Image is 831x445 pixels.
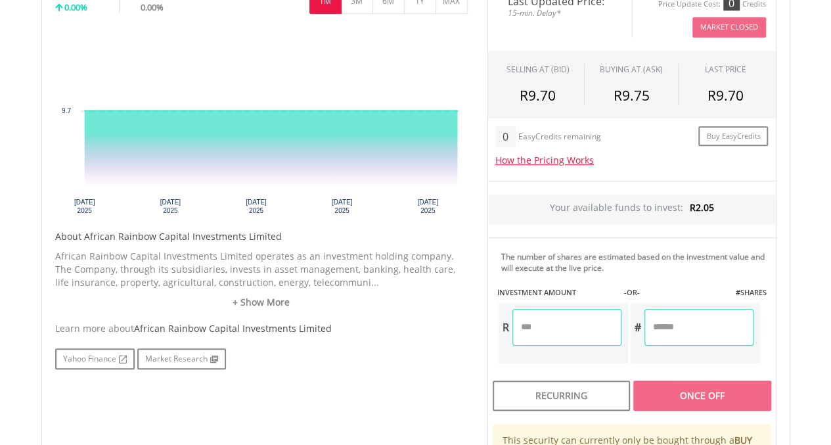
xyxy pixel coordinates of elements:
[735,287,766,298] label: #SHARES
[613,86,649,105] span: R9.75
[631,309,644,346] div: #
[600,64,663,75] span: BUYING AT (ASK)
[55,26,468,223] div: Chart. Highcharts interactive chart.
[506,64,569,75] div: SELLING AT (BID)
[55,348,135,369] a: Yahoo Finance
[493,381,630,411] div: Recurring
[331,199,352,214] text: [DATE] 2025
[520,86,556,105] span: R9.70
[707,86,744,105] span: R9.70
[633,381,771,411] div: Once Off
[705,64,746,75] div: LAST PRICE
[499,309,512,346] div: R
[417,199,438,214] text: [DATE] 2025
[497,287,576,298] label: INVESTMENT AMOUNT
[498,7,622,19] span: 15-min. Delay*
[495,126,516,147] div: 0
[488,195,776,224] div: Your available funds to invest:
[55,26,468,223] svg: Interactive chart
[74,199,95,214] text: [DATE] 2025
[55,296,468,309] a: + Show More
[518,132,601,143] div: EasyCredits remaining
[690,201,714,214] span: R2.05
[501,251,771,273] div: The number of shares are estimated based on the investment value and will execute at the live price.
[692,17,766,37] button: Market Closed
[137,348,226,369] a: Market Research
[623,287,639,298] label: -OR-
[55,230,468,243] h5: About African Rainbow Capital Investments Limited
[698,126,768,147] a: Buy EasyCredits
[160,199,181,214] text: [DATE] 2025
[55,322,468,335] div: Learn more about
[64,1,87,13] span: 0.00%
[495,154,594,166] a: How the Pricing Works
[55,250,468,289] p: African Rainbow Capital Investments Limited operates as an investment holding company. The Compan...
[246,199,267,214] text: [DATE] 2025
[134,322,332,335] span: African Rainbow Capital Investments Limited
[62,107,71,114] text: 9.7
[141,1,164,13] span: 0.00%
